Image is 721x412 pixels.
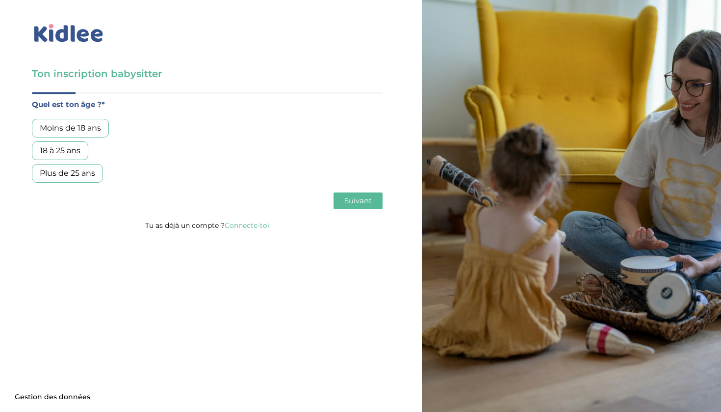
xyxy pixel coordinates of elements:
span: Gestion des données [15,393,90,402]
div: Plus de 25 ans [32,164,103,183]
a: Connecte-toi [225,221,269,230]
div: Moins de 18 ans [32,119,109,137]
div: 18 à 25 ans [32,141,88,160]
button: Précédent [32,192,78,209]
button: Suivant [334,192,383,209]
img: logo_kidlee_bleu [32,22,105,45]
button: Gestion des données [9,387,96,408]
h3: Ton inscription babysitter [32,67,383,81]
span: Suivant [344,196,372,205]
p: Tu as déjà un compte ? [32,219,383,232]
label: Quel est ton âge ?* [32,98,383,111]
